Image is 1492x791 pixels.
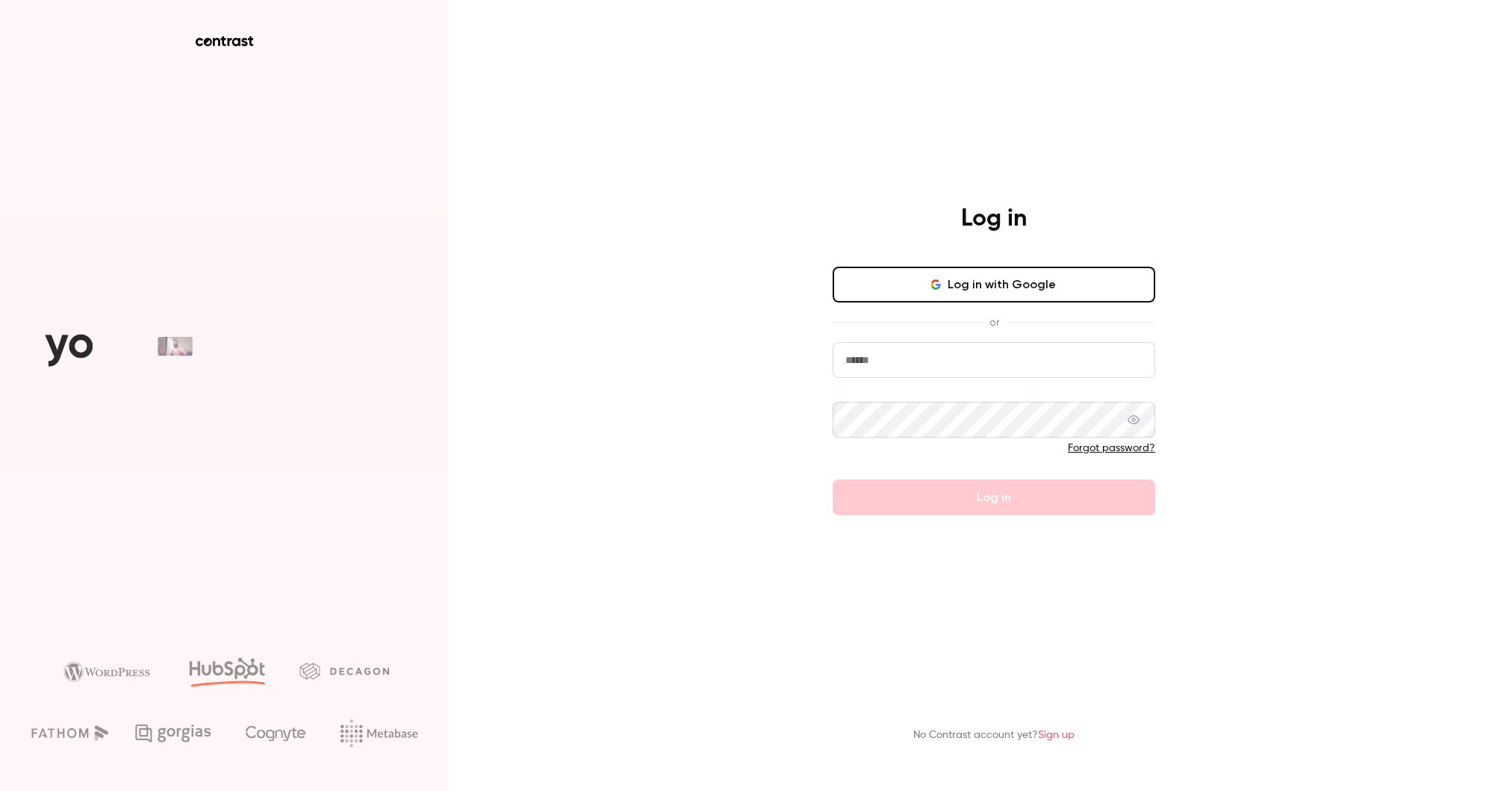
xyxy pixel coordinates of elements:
[299,663,389,679] img: decagon
[913,728,1075,743] p: No Contrast account yet?
[833,267,1155,303] button: Log in with Google
[982,314,1007,330] span: or
[961,204,1027,234] h4: Log in
[1038,730,1075,740] a: Sign up
[1068,443,1155,453] a: Forgot password?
